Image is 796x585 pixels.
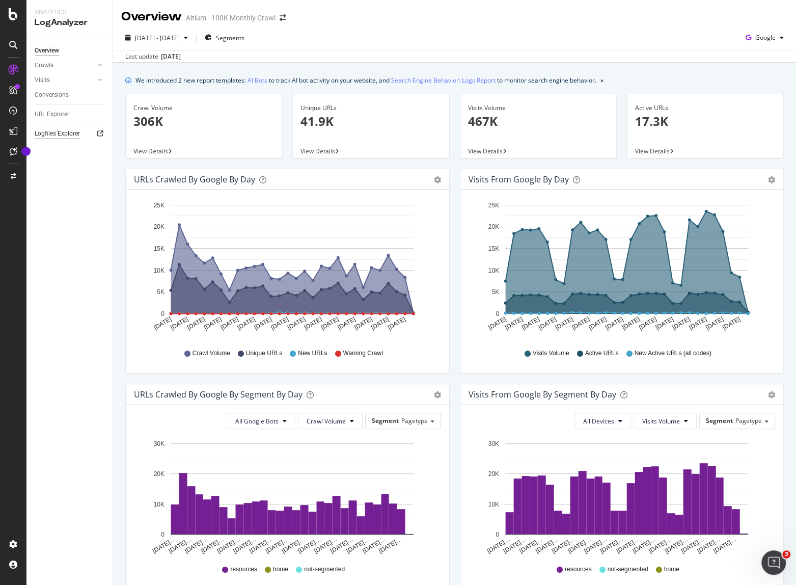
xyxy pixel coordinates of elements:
[154,245,164,252] text: 15K
[755,33,776,42] span: Google
[35,75,95,86] a: Visits
[35,109,105,120] a: URL Explorer
[134,174,255,184] div: URLs Crawled by Google by day
[496,310,499,317] text: 0
[186,315,206,331] text: [DATE]
[491,288,499,296] text: 5K
[35,60,53,71] div: Crawls
[487,315,507,331] text: [DATE]
[235,417,279,426] span: All Google Bots
[488,440,499,447] text: 30K
[35,75,50,86] div: Visits
[761,550,786,575] iframe: Intercom live chat
[219,315,240,331] text: [DATE]
[468,113,609,130] p: 467K
[298,413,363,429] button: Crawl Volume
[161,310,164,317] text: 0
[133,113,274,130] p: 306K
[468,147,503,155] span: View Details
[637,315,657,331] text: [DATE]
[134,198,437,339] svg: A chart.
[635,103,776,113] div: Active URLs
[35,128,80,139] div: Logfiles Explorer
[585,349,618,358] span: Active URLs
[248,75,267,86] a: AI Bots
[35,45,105,56] a: Overview
[227,413,295,429] button: All Google Bots
[664,565,679,574] span: home
[193,349,230,358] span: Crawl Volume
[280,14,286,21] div: arrow-right-arrow-left
[735,416,762,425] span: Pagetype
[236,315,257,331] text: [DATE]
[671,315,691,331] text: [DATE]
[608,565,648,574] span: not-segmented
[634,413,697,429] button: Visits Volume
[273,565,288,574] span: home
[35,90,69,100] div: Conversions
[154,267,164,274] text: 10K
[604,315,624,331] text: [DATE]
[488,501,499,508] text: 10K
[768,176,775,183] div: gear
[133,147,168,155] span: View Details
[434,391,441,398] div: gear
[401,416,428,425] span: Pagetype
[706,416,733,425] span: Segment
[300,147,335,155] span: View Details
[303,315,323,331] text: [DATE]
[216,34,244,42] span: Segments
[269,315,290,331] text: [DATE]
[35,109,69,120] div: URL Explorer
[298,349,327,358] span: New URLs
[469,174,569,184] div: Visits from Google by day
[320,315,340,331] text: [DATE]
[434,176,441,183] div: gear
[520,315,541,331] text: [DATE]
[35,128,105,139] a: Logfiles Explorer
[570,315,591,331] text: [DATE]
[488,245,499,252] text: 15K
[583,417,614,426] span: All Devices
[21,147,31,156] div: Tooltip anchor
[230,565,257,574] span: resources
[154,440,164,447] text: 30K
[533,349,569,358] span: Visits Volume
[353,315,373,331] text: [DATE]
[35,90,105,100] a: Conversions
[201,30,249,46] button: Segments
[372,416,399,425] span: Segment
[554,315,574,331] text: [DATE]
[469,198,772,339] svg: A chart.
[782,550,790,559] span: 3
[621,315,641,331] text: [DATE]
[469,437,772,555] svg: A chart.
[135,75,596,86] div: We introduced 2 new report templates: to track AI bot activity on your website, and to monitor se...
[133,103,274,113] div: Crawl Volume
[370,315,390,331] text: [DATE]
[504,315,524,331] text: [DATE]
[125,75,784,86] div: info banner
[152,315,173,331] text: [DATE]
[565,565,592,574] span: resources
[488,470,499,477] text: 20K
[203,315,223,331] text: [DATE]
[391,75,496,86] a: Search Engine Behavior: Logs Report
[134,437,437,555] svg: A chart.
[387,315,407,331] text: [DATE]
[768,391,775,398] div: gear
[35,17,104,29] div: LogAnalyzer
[121,30,192,46] button: [DATE] - [DATE]
[642,417,680,426] span: Visits Volume
[134,389,303,400] div: URLs Crawled by Google By Segment By Day
[468,103,609,113] div: Visits Volume
[574,413,631,429] button: All Devices
[125,52,181,61] div: Last update
[688,315,708,331] text: [DATE]
[154,202,164,209] text: 25K
[300,103,441,113] div: Unique URLs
